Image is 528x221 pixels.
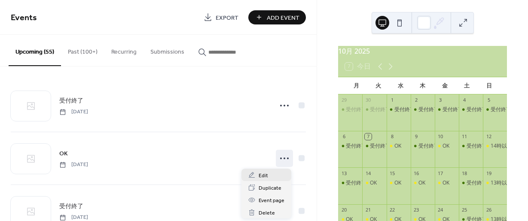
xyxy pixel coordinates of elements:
[413,170,420,176] div: 16
[461,97,468,103] div: 4
[459,106,483,113] div: 受付終了
[435,142,459,150] div: OK
[259,171,268,180] span: Edit
[411,106,435,113] div: 受付終了
[59,96,83,106] a: 受付終了
[389,170,396,176] div: 15
[394,142,401,150] div: OK
[341,207,347,213] div: 20
[370,106,391,113] div: 受付終了
[389,133,396,140] div: 8
[483,142,507,150] div: 14時以降OK
[362,142,386,150] div: 受付終了
[59,97,83,106] span: 受付終了
[346,179,366,187] div: 受付終了
[197,10,245,24] a: Export
[437,207,444,213] div: 24
[61,35,104,65] button: Past (100+)
[413,133,420,140] div: 9
[435,106,459,113] div: 受付終了
[478,77,500,94] div: 日
[412,77,434,94] div: 木
[367,77,390,94] div: 火
[485,170,492,176] div: 19
[418,106,439,113] div: 受付終了
[143,35,191,65] button: Submissions
[459,179,483,187] div: 受付終了
[491,106,511,113] div: 受付終了
[259,196,284,205] span: Event page
[437,170,444,176] div: 17
[461,207,468,213] div: 25
[461,133,468,140] div: 11
[435,179,459,187] div: OK
[338,142,362,150] div: 受付終了
[365,97,371,103] div: 30
[216,13,238,22] span: Export
[483,179,507,187] div: 13時以降OK
[433,77,456,94] div: 金
[338,46,507,56] div: 10月 2025
[443,179,449,187] div: OK
[104,35,143,65] button: Recurring
[411,179,435,187] div: OK
[387,142,411,150] div: OK
[467,179,487,187] div: 受付終了
[459,142,483,150] div: 受付終了
[389,207,396,213] div: 22
[59,149,68,158] span: OK
[346,106,366,113] div: 受付終了
[491,142,519,150] div: 14時以降OK
[437,133,444,140] div: 10
[483,106,507,113] div: 受付終了
[437,97,444,103] div: 3
[370,179,377,187] div: OK
[456,77,478,94] div: 土
[259,209,275,218] span: Delete
[341,170,347,176] div: 13
[387,179,411,187] div: OK
[11,9,37,26] span: Events
[59,161,88,169] span: [DATE]
[370,142,391,150] div: 受付終了
[491,179,519,187] div: 13時以降OK
[443,142,449,150] div: OK
[485,133,492,140] div: 12
[338,106,362,113] div: 受付終了
[362,106,386,113] div: 受付終了
[341,97,347,103] div: 29
[267,13,299,22] span: Add Event
[9,35,61,66] button: Upcoming (55)
[59,148,68,158] a: OK
[362,179,386,187] div: OK
[365,170,371,176] div: 14
[413,207,420,213] div: 23
[467,106,487,113] div: 受付終了
[443,106,463,113] div: 受付終了
[394,106,415,113] div: 受付終了
[413,97,420,103] div: 2
[365,133,371,140] div: 7
[59,201,83,211] a: 受付終了
[418,179,425,187] div: OK
[394,179,401,187] div: OK
[387,106,411,113] div: 受付終了
[59,108,88,116] span: [DATE]
[341,133,347,140] div: 6
[389,77,412,94] div: 水
[411,142,435,150] div: 受付終了
[467,142,487,150] div: 受付終了
[389,97,396,103] div: 1
[338,179,362,187] div: 受付終了
[259,184,281,193] span: Duplicate
[346,142,366,150] div: 受付終了
[418,142,439,150] div: 受付終了
[461,170,468,176] div: 18
[365,207,371,213] div: 21
[485,207,492,213] div: 26
[248,10,306,24] button: Add Event
[345,77,367,94] div: 月
[485,97,492,103] div: 5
